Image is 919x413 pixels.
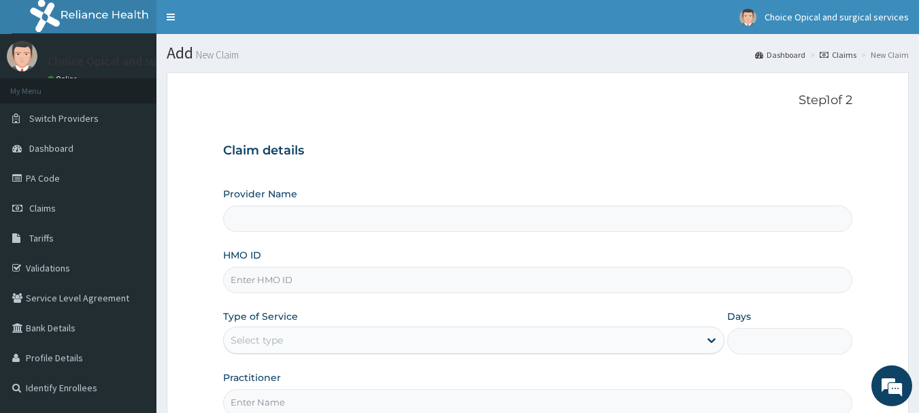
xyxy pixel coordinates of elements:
span: Dashboard [29,142,73,154]
span: Tariffs [29,232,54,244]
span: Claims [29,202,56,214]
img: User Image [7,41,37,71]
label: Type of Service [223,310,298,323]
label: HMO ID [223,248,261,262]
a: Dashboard [755,49,805,61]
p: Choice Opical and surgical services [48,55,232,67]
h3: Claim details [223,144,853,159]
h1: Add [167,44,909,62]
label: Practitioner [223,371,281,384]
span: Switch Providers [29,112,99,125]
div: Select type [231,333,283,347]
span: Choice Opical and surgical services [765,11,909,23]
li: New Claim [858,49,909,61]
a: Claims [820,49,856,61]
a: Online [48,74,80,84]
label: Days [727,310,751,323]
small: New Claim [193,50,239,60]
label: Provider Name [223,187,297,201]
img: User Image [739,9,756,26]
input: Enter HMO ID [223,267,853,293]
p: Step 1 of 2 [223,93,853,108]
